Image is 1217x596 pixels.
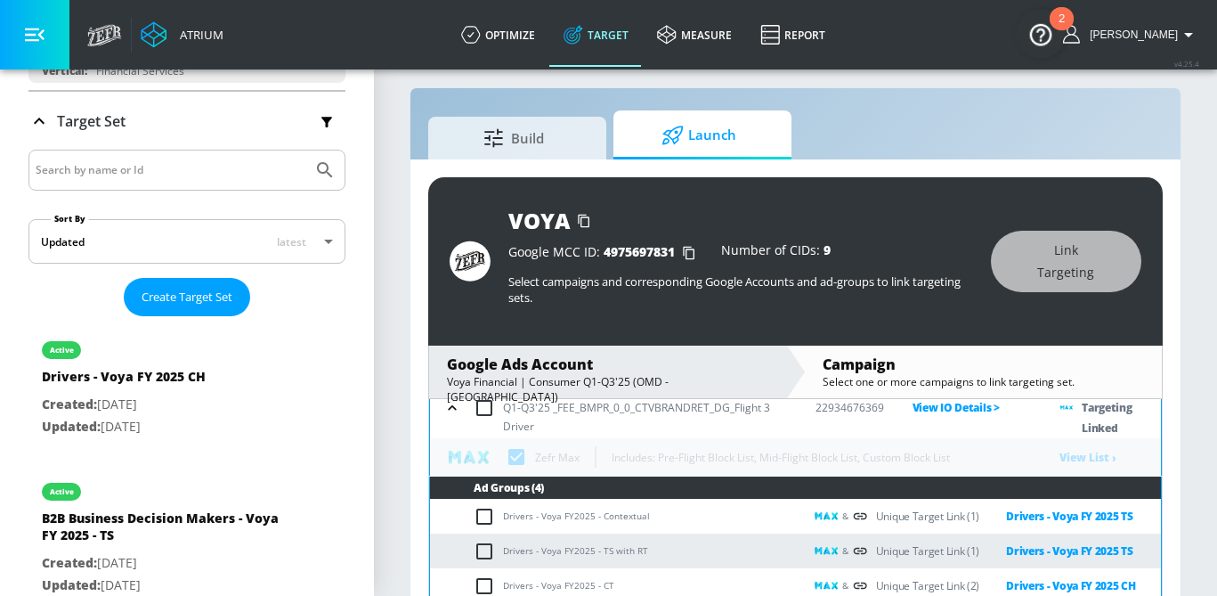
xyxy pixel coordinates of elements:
span: Created: [42,396,97,412]
span: login as: sammy.houle@zefr.com [1083,29,1178,41]
a: measure [643,3,746,67]
a: Drivers - Voya FY 2025 TS [979,506,1133,527]
a: Drivers - Voya FY 2025 TS [979,541,1133,561]
p: Target Set [57,111,126,131]
a: Report [746,3,840,67]
span: 9 [824,241,831,258]
td: Drivers - Voya FY2025 - TS with RT [430,534,803,568]
div: Unique Target Link (2) [876,576,1136,596]
div: active [50,346,74,355]
span: v 4.25.4 [1174,59,1199,69]
p: [DATE] [42,394,206,416]
div: Drivers - Voya FY 2025 CH [42,368,206,394]
div: activeDrivers - Voya FY 2025 CHCreated:[DATE]Updated:[DATE] [28,323,345,451]
div: Google Ads AccountVoya Financial | Consumer Q1-Q3'25 (OMD - [GEOGRAPHIC_DATA]) [429,346,786,398]
div: 2 [1059,19,1065,42]
p: [DATE] [42,416,206,438]
a: Atrium [141,21,223,48]
div: VOYA [508,206,570,235]
span: Updated: [42,418,101,435]
button: Open Resource Center, 2 new notifications [1016,9,1066,59]
div: Target Set [28,92,345,151]
div: Voya Financial | Consumer Q1-Q3'25 (OMD - [GEOGRAPHIC_DATA]) [447,374,768,404]
span: Updated: [42,576,101,593]
input: Search by name or Id [36,159,305,182]
span: Create Target Set [142,287,232,307]
a: optimize [447,3,549,67]
td: Drivers - Voya FY2025 - Contextual [430,499,803,534]
div: Financial Services [96,63,184,78]
th: Ad Groups (4) [430,477,1161,499]
div: B2B Business Decision Makers - Voya FY 2025 - TS [42,510,291,552]
div: Google Ads Account [447,355,768,374]
div: Google MCC ID: [508,244,703,262]
div: Unique Target Link (1) [876,541,1133,561]
button: [PERSON_NAME] [1063,24,1199,45]
a: Drivers - Voya FY 2025 CH [979,576,1136,596]
div: active [50,487,74,496]
p: Select campaigns and corresponding Google Accounts and ad-groups to link targeting sets. [508,274,972,306]
div: Vertical: [42,63,87,78]
div: & [815,541,1161,561]
div: & [815,506,1161,527]
div: Number of CIDs: [721,244,831,262]
p: --1032823_Voya Financial_Voya Financial | Consumer Q1-Q3'25 _FEE_BMPR_0_0_CTVBRANDRET_DG_Flight 3... [503,380,787,436]
span: Build [446,117,581,159]
button: Create Target Set [124,278,250,316]
span: Created: [42,554,97,571]
div: Unique Target Link (1) [876,506,1133,527]
span: 4975697831 [604,243,675,260]
p: View IO Details > [913,397,1033,418]
p: 22934676369 [815,398,884,417]
span: Launch [631,114,767,157]
div: Campaign [823,355,1144,374]
a: Target [549,3,643,67]
div: & [815,576,1161,596]
div: Select one or more campaigns to link targeting set. [823,374,1144,389]
div: Atrium [173,27,223,43]
p: Zefr Max & Targeting Linked [1082,377,1161,438]
span: latest [277,234,306,249]
label: Sort By [51,213,89,225]
div: Updated [41,234,85,249]
p: [DATE] [42,552,291,575]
